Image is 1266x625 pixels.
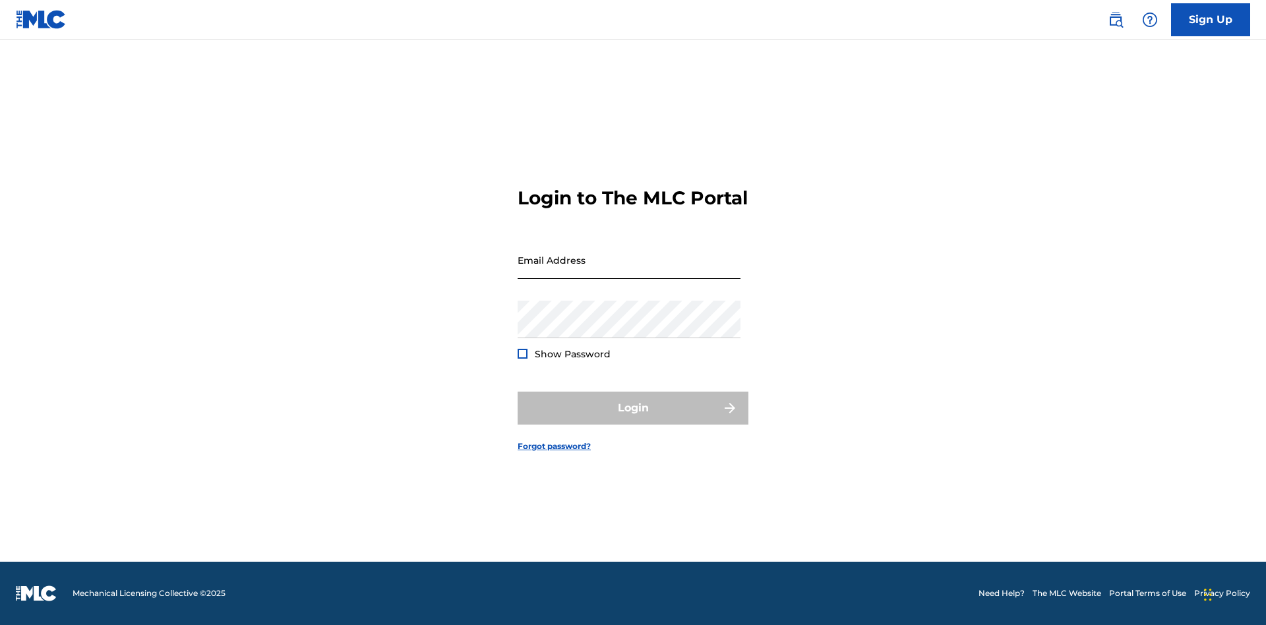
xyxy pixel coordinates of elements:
img: MLC Logo [16,10,67,29]
div: Drag [1204,575,1212,614]
a: Need Help? [979,587,1025,599]
img: help [1142,12,1158,28]
a: Public Search [1102,7,1129,33]
a: Forgot password? [518,440,591,452]
img: search [1108,12,1124,28]
h3: Login to The MLC Portal [518,187,748,210]
a: The MLC Website [1033,587,1101,599]
iframe: Chat Widget [1200,562,1266,625]
div: Help [1137,7,1163,33]
a: Portal Terms of Use [1109,587,1186,599]
span: Show Password [535,348,611,360]
a: Sign Up [1171,3,1250,36]
a: Privacy Policy [1194,587,1250,599]
img: logo [16,585,57,601]
span: Mechanical Licensing Collective © 2025 [73,587,226,599]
